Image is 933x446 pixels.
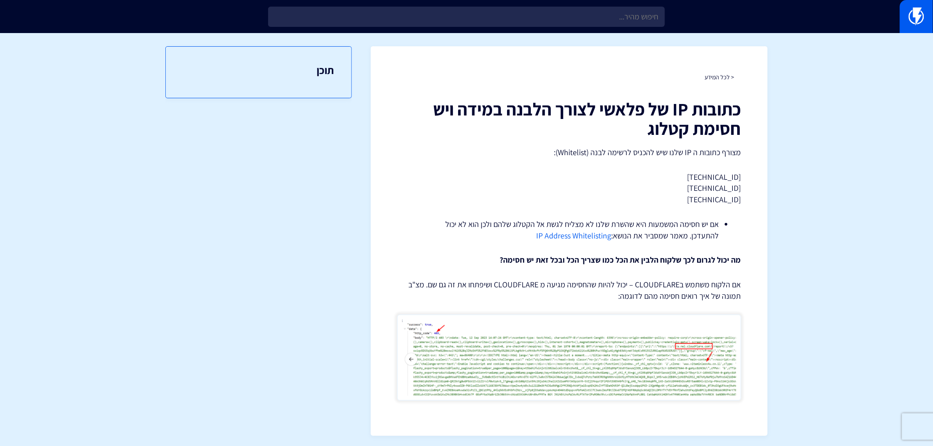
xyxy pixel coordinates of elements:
[268,7,665,27] input: חיפוש מהיר...
[397,99,741,138] h1: כתובות IP של פלאשי לצורך הלבנה במידה ויש חסימת קטלוג
[537,230,612,241] a: IP Address Whitelisting
[183,64,334,76] h3: תוכן
[500,255,741,265] strong: מה יכול לגרום לכך שלקוח הלבין את הכל כמו שצריך הכל ובכל זאת יש חסימה?
[397,279,741,301] p: אם הלקוח משתמש בCLOUDFLARE – יכול להיות שהחסימה מגיעה מ CLOUDFLARE ושיפתחו את זה גם שם. מצ"ב תמונ...
[397,171,741,205] p: [TECHNICAL_ID] [TECHNICAL_ID] [TECHNICAL_ID]
[419,219,719,241] li: אם יש חסימה המשמעות היא שהשרת שלנו לא מצליח לגשת אל הקטלוג שלהם ולכן הוא לא יכול להתעדכן. מאמר שמ...
[705,73,735,81] a: < לכל המידע
[397,147,741,158] p: מצורף כתובות ה IP שלנו שיש להכניס לרשימה לבנה (Whitelist):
